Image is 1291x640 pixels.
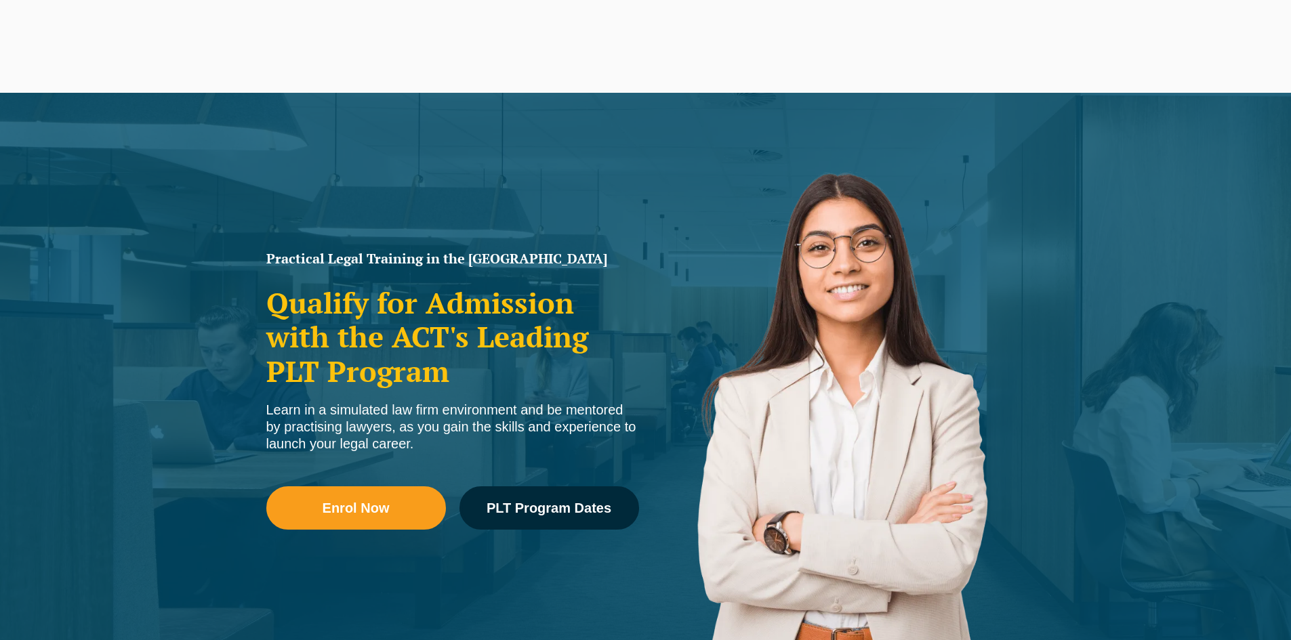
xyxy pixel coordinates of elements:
[323,501,390,515] span: Enrol Now
[266,286,639,388] h2: Qualify for Admission with the ACT's Leading PLT Program
[266,402,639,452] div: Learn in a simulated law firm environment and be mentored by practising lawyers, as you gain the ...
[266,486,446,530] a: Enrol Now
[487,501,611,515] span: PLT Program Dates
[459,486,639,530] a: PLT Program Dates
[266,252,639,265] h1: Practical Legal Training in the [GEOGRAPHIC_DATA]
